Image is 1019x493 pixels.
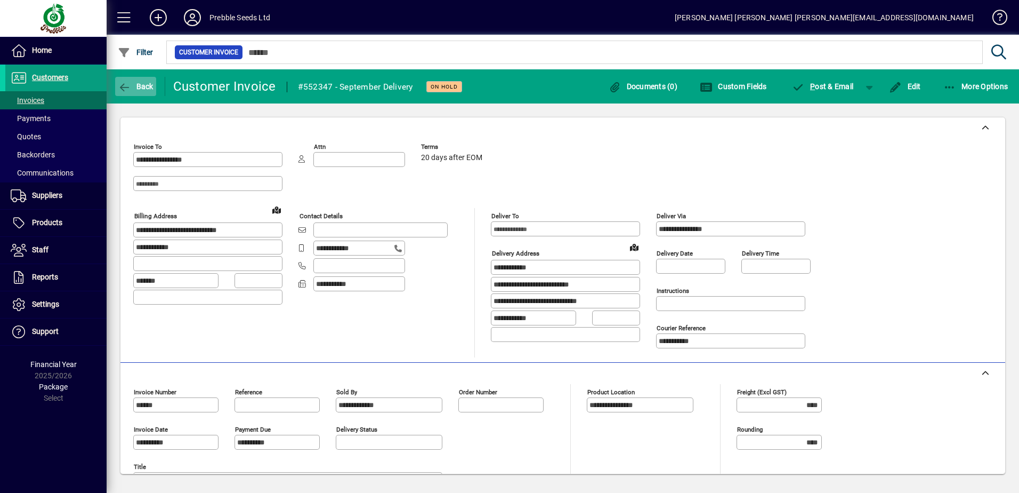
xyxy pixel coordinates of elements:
[314,143,326,150] mat-label: Attn
[491,212,519,220] mat-label: Deliver To
[587,388,635,396] mat-label: Product location
[179,47,238,58] span: Customer Invoice
[134,143,162,150] mat-label: Invoice To
[810,82,815,91] span: P
[459,388,497,396] mat-label: Order number
[657,324,706,332] mat-label: Courier Reference
[700,82,767,91] span: Custom Fields
[792,82,854,91] span: ost & Email
[11,96,44,105] span: Invoices
[173,78,276,95] div: Customer Invoice
[5,210,107,236] a: Products
[5,37,107,64] a: Home
[175,8,209,27] button: Profile
[5,164,107,182] a: Communications
[235,426,271,433] mat-label: Payment due
[941,77,1011,96] button: More Options
[39,383,68,391] span: Package
[626,238,643,256] a: View on map
[11,114,51,123] span: Payments
[421,144,485,150] span: Terms
[787,77,859,96] button: Post & Email
[134,463,146,471] mat-label: Title
[984,2,1006,37] a: Knowledge Base
[5,264,107,291] a: Reports
[605,77,680,96] button: Documents (0)
[118,48,153,57] span: Filter
[886,77,924,96] button: Edit
[421,154,482,162] span: 20 days after EOM
[742,250,779,257] mat-label: Delivery time
[107,77,165,96] app-page-header-button: Back
[32,46,52,54] span: Home
[11,150,55,159] span: Backorders
[5,91,107,109] a: Invoices
[32,191,62,200] span: Suppliers
[32,300,59,308] span: Settings
[657,212,686,220] mat-label: Deliver via
[32,73,68,82] span: Customers
[943,82,1008,91] span: More Options
[697,77,770,96] button: Custom Fields
[5,146,107,164] a: Backorders
[5,291,107,318] a: Settings
[32,273,58,281] span: Reports
[675,9,974,26] div: [PERSON_NAME] [PERSON_NAME] [PERSON_NAME][EMAIL_ADDRESS][DOMAIN_NAME]
[336,388,357,396] mat-label: Sold by
[268,201,285,218] a: View on map
[336,426,377,433] mat-label: Delivery status
[32,245,48,254] span: Staff
[608,82,677,91] span: Documents (0)
[657,287,689,295] mat-label: Instructions
[5,319,107,345] a: Support
[11,169,74,177] span: Communications
[5,128,107,146] a: Quotes
[115,43,156,62] button: Filter
[115,77,156,96] button: Back
[30,360,77,369] span: Financial Year
[32,327,59,336] span: Support
[134,388,176,396] mat-label: Invoice number
[209,9,270,26] div: Prebble Seeds Ltd
[141,8,175,27] button: Add
[134,426,168,433] mat-label: Invoice date
[889,82,921,91] span: Edit
[431,83,458,90] span: On hold
[298,78,413,96] div: #552347 - September Delivery
[235,388,262,396] mat-label: Reference
[737,388,787,396] mat-label: Freight (excl GST)
[657,250,693,257] mat-label: Delivery date
[32,218,62,227] span: Products
[118,82,153,91] span: Back
[5,109,107,128] a: Payments
[5,237,107,264] a: Staff
[737,426,763,433] mat-label: Rounding
[5,182,107,209] a: Suppliers
[11,132,41,141] span: Quotes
